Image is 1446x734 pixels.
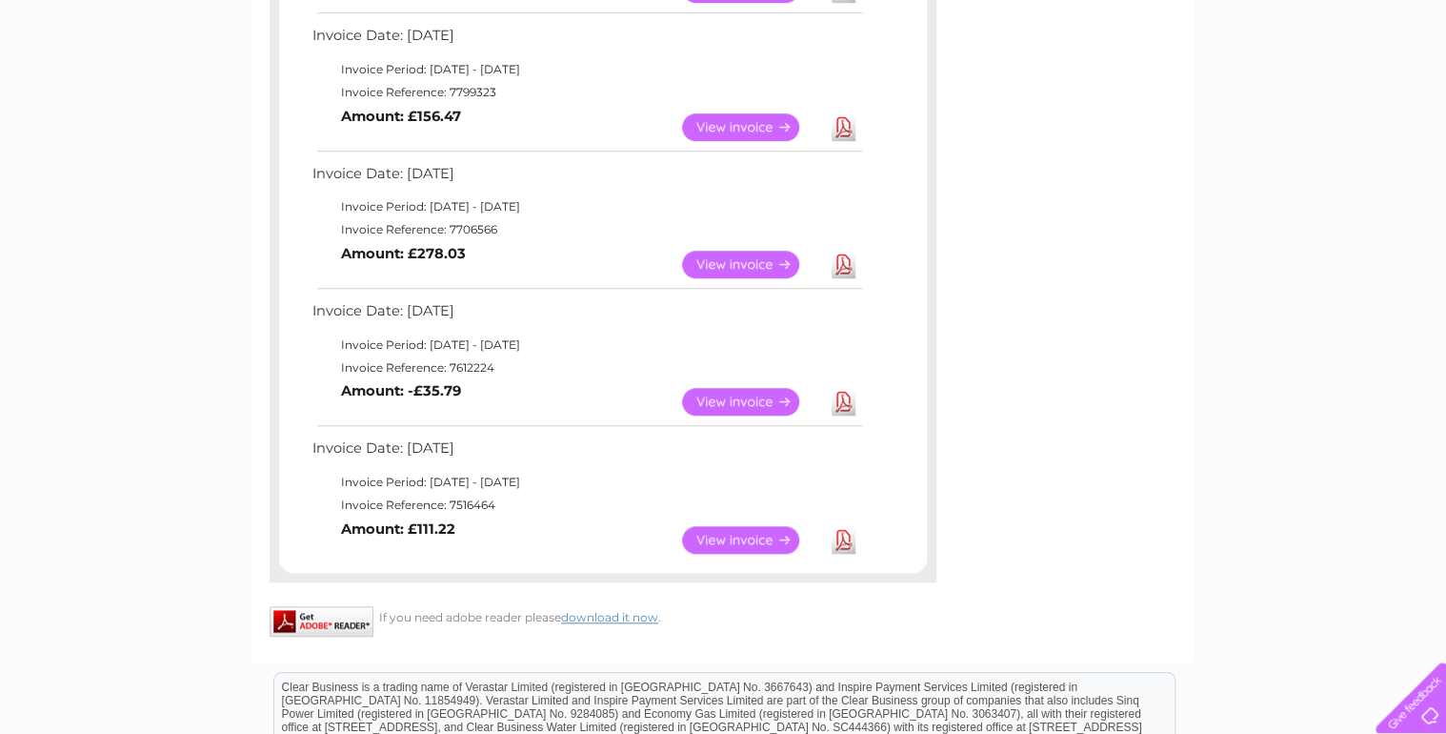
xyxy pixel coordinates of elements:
a: Water [1111,81,1147,95]
a: download it now [561,610,658,624]
a: Blog [1280,81,1308,95]
b: Amount: -£35.79 [341,382,461,399]
td: Invoice Date: [DATE] [308,436,865,471]
b: Amount: £278.03 [341,245,466,262]
a: Download [832,526,855,554]
a: Log out [1383,81,1428,95]
b: Amount: £156.47 [341,108,461,125]
img: logo.png [50,50,148,108]
td: Invoice Date: [DATE] [308,161,865,196]
td: Invoice Period: [DATE] - [DATE] [308,334,865,357]
a: View [682,388,822,416]
b: Amount: £111.22 [341,520,455,538]
a: View [682,526,822,554]
td: Invoice Period: [DATE] - [DATE] [308,195,865,218]
div: If you need adobe reader please . [270,606,936,624]
a: View [682,113,822,141]
a: Energy [1158,81,1200,95]
td: Invoice Reference: 7516464 [308,494,865,517]
a: View [682,251,822,278]
a: Download [832,251,855,278]
td: Invoice Period: [DATE] - [DATE] [308,58,865,81]
td: Invoice Reference: 7706566 [308,218,865,241]
td: Invoice Date: [DATE] [308,298,865,334]
td: Invoice Reference: 7612224 [308,357,865,379]
a: Telecoms [1212,81,1269,95]
a: Contact [1319,81,1366,95]
td: Invoice Reference: 7799323 [308,81,865,104]
td: Invoice Period: [DATE] - [DATE] [308,471,865,494]
a: Download [832,388,855,416]
div: Clear Business is a trading name of Verastar Limited (registered in [GEOGRAPHIC_DATA] No. 3667643... [274,10,1175,92]
td: Invoice Date: [DATE] [308,23,865,58]
a: Download [832,113,855,141]
a: 0333 014 3131 [1087,10,1218,33]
